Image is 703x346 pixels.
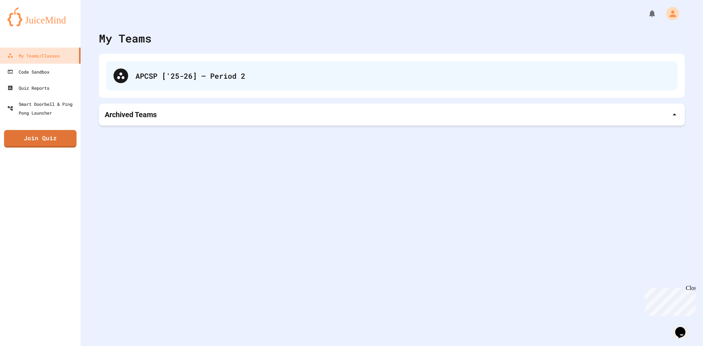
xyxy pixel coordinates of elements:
div: Code Sandbox [7,67,49,76]
div: APCSP ['25-26] — Period 2 [106,61,677,90]
div: My Teams [99,30,152,46]
div: My Account [658,5,681,22]
div: My Teams/Classes [7,51,60,60]
div: My Notifications [634,7,658,20]
p: Archived Teams [105,109,157,120]
div: Chat with us now!Close [3,3,51,46]
div: APCSP ['25-26] — Period 2 [135,70,670,81]
iframe: chat widget [672,317,696,339]
div: Quiz Reports [7,83,49,92]
iframe: chat widget [642,285,696,316]
img: logo-orange.svg [7,7,73,26]
a: Join Quiz [4,130,77,148]
div: Smart Doorbell & Ping Pong Launcher [7,100,78,117]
